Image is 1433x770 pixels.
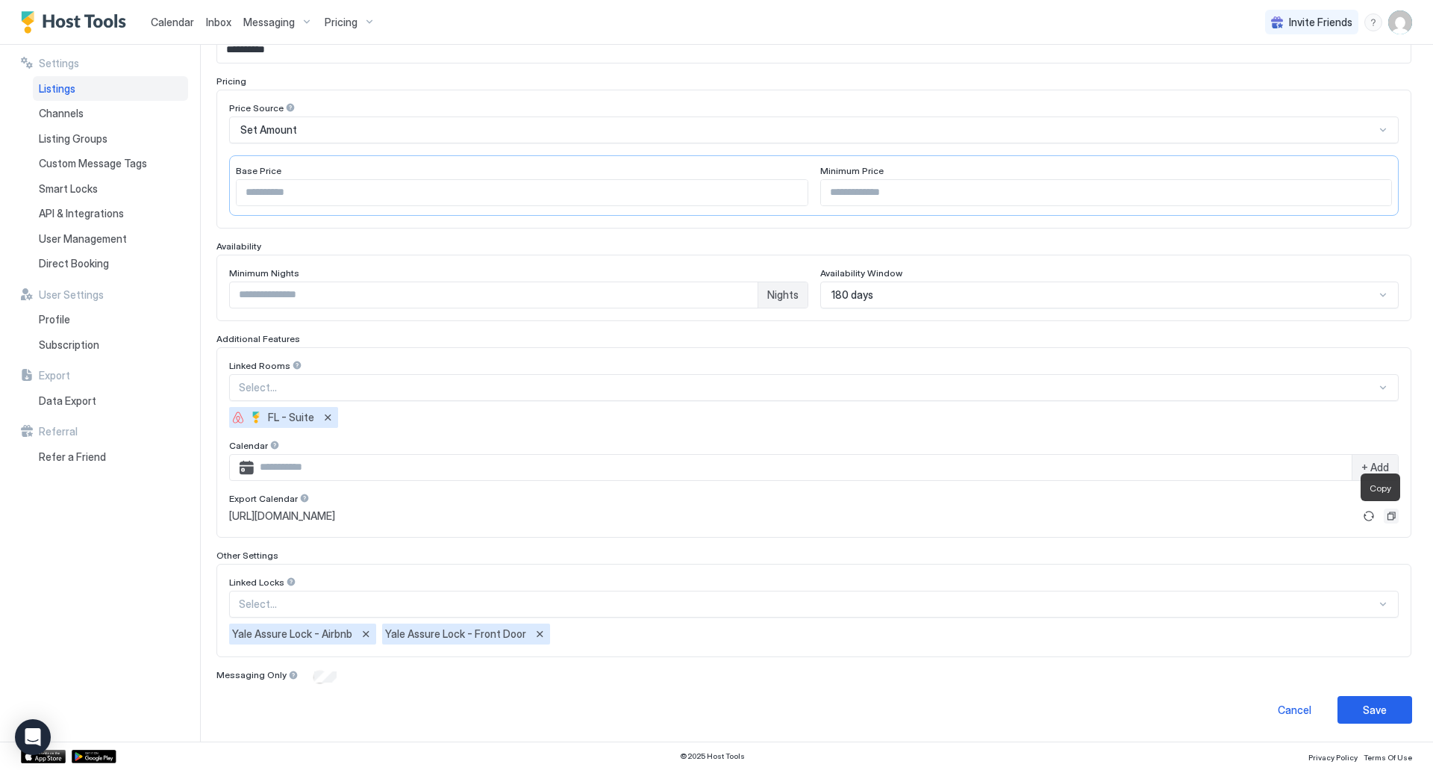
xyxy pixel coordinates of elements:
[325,16,358,29] span: Pricing
[385,627,526,641] span: Yale Assure Lock - Front Door
[39,207,124,220] span: API & Integrations
[532,627,547,642] button: Remove
[229,360,290,371] span: Linked Rooms
[1289,16,1352,29] span: Invite Friends
[151,14,194,30] a: Calendar
[229,440,268,451] span: Calendar
[1364,748,1412,764] a: Terms Of Use
[33,388,188,414] a: Data Export
[229,267,299,279] span: Minimum Nights
[39,132,107,146] span: Listing Groups
[39,394,96,408] span: Data Export
[21,750,66,763] a: App Store
[33,126,188,152] a: Listing Groups
[229,577,284,588] span: Linked Locks
[1384,509,1399,524] button: Copy
[217,37,1411,63] input: Input Field
[39,232,127,246] span: User Management
[1337,696,1412,724] button: Save
[268,411,314,424] span: FL - Suite
[820,267,902,279] span: Availability Window
[254,455,1352,480] input: Input Field
[236,165,281,176] span: Base Price
[1364,13,1382,31] div: menu
[240,123,297,137] span: Set Amount
[33,251,188,276] a: Direct Booking
[39,82,75,96] span: Listings
[39,369,70,382] span: Export
[243,16,295,29] span: Messaging
[820,165,884,176] span: Minimum Price
[39,57,79,70] span: Settings
[358,627,373,642] button: Remove
[33,76,188,102] a: Listings
[33,201,188,226] a: API & Integrations
[767,288,799,302] span: Nights
[831,288,873,302] span: 180 days
[15,719,51,755] div: Open Intercom Messenger
[821,180,1392,205] input: Input Field
[33,332,188,358] a: Subscription
[229,509,1354,523] a: [URL][DOMAIN_NAME]
[229,493,298,504] span: Export Calendar
[237,180,808,205] input: Input Field
[320,410,335,425] button: Remove
[21,11,133,34] a: Host Tools Logo
[72,750,116,763] a: Google Play Store
[33,307,188,332] a: Profile
[39,313,70,326] span: Profile
[216,240,261,252] span: Availability
[216,669,287,680] span: Messaging Only
[39,288,104,302] span: User Settings
[206,16,231,28] span: Inbox
[33,444,188,470] a: Refer a Friend
[229,102,284,114] span: Price Source
[216,550,278,561] span: Other Settings
[151,16,194,28] span: Calendar
[1361,461,1389,474] span: + Add
[39,157,147,170] span: Custom Message Tags
[1308,753,1358,762] span: Privacy Policy
[1278,702,1311,718] div: Cancel
[216,75,246,87] span: Pricing
[39,257,109,270] span: Direct Booking
[33,151,188,176] a: Custom Message Tags
[39,338,99,352] span: Subscription
[206,14,231,30] a: Inbox
[33,226,188,252] a: User Management
[1308,748,1358,764] a: Privacy Policy
[680,751,745,761] span: © 2025 Host Tools
[229,509,335,523] span: [URL][DOMAIN_NAME]
[216,333,300,344] span: Additional Features
[1363,702,1387,718] div: Save
[1364,753,1412,762] span: Terms Of Use
[39,182,98,196] span: Smart Locks
[232,627,352,641] span: Yale Assure Lock - Airbnb
[33,101,188,126] a: Channels
[230,282,758,308] input: Input Field
[1257,696,1331,724] button: Cancel
[1360,507,1378,525] button: Refresh
[39,425,78,438] span: Referral
[33,176,188,202] a: Smart Locks
[39,107,84,120] span: Channels
[1370,482,1391,494] span: Copy
[39,450,106,464] span: Refer a Friend
[1388,10,1412,34] div: User profile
